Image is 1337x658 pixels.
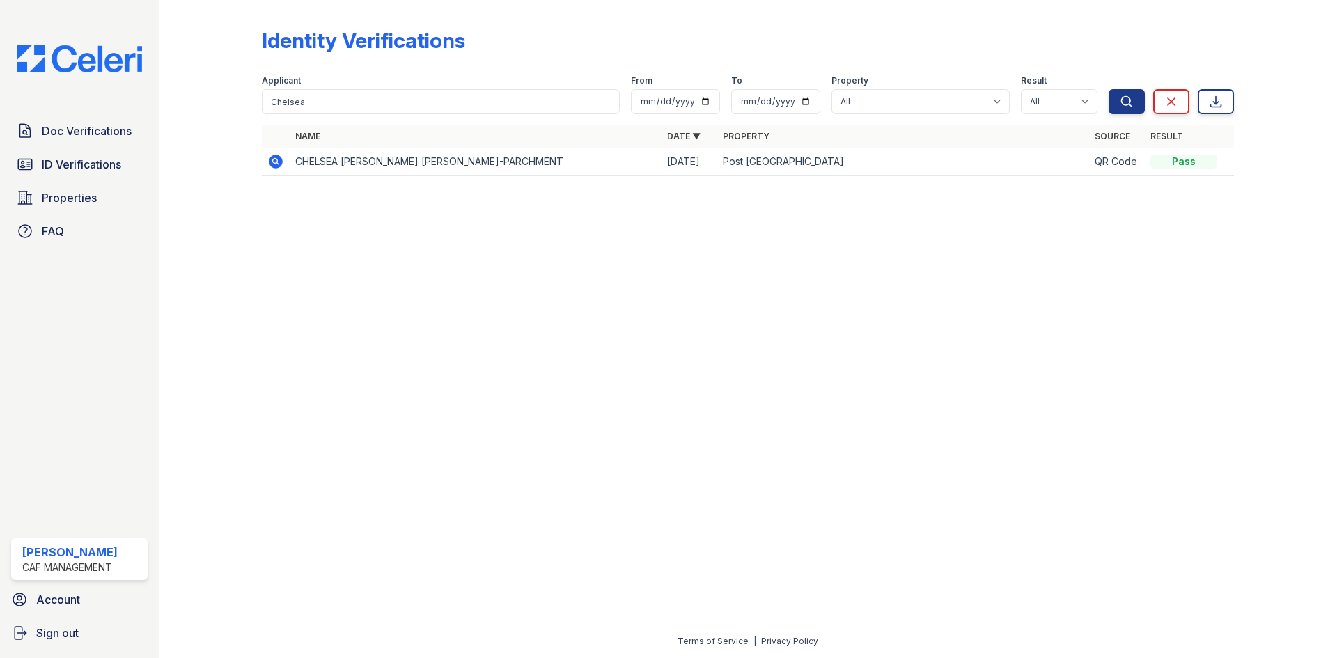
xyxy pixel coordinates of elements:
[1021,75,1047,86] label: Result
[22,561,118,574] div: CAF Management
[1095,131,1130,141] a: Source
[262,89,620,114] input: Search by name or phone number
[1150,155,1217,169] div: Pass
[42,123,132,139] span: Doc Verifications
[22,544,118,561] div: [PERSON_NAME]
[662,148,717,176] td: [DATE]
[42,189,97,206] span: Properties
[6,619,153,647] a: Sign out
[6,45,153,72] img: CE_Logo_Blue-a8612792a0a2168367f1c8372b55b34899dd931a85d93a1a3d3e32e68fde9ad4.png
[731,75,742,86] label: To
[753,636,756,646] div: |
[262,75,301,86] label: Applicant
[1150,131,1183,141] a: Result
[11,184,148,212] a: Properties
[831,75,868,86] label: Property
[631,75,652,86] label: From
[717,148,1089,176] td: Post [GEOGRAPHIC_DATA]
[36,625,79,641] span: Sign out
[36,591,80,608] span: Account
[295,131,320,141] a: Name
[42,223,64,240] span: FAQ
[42,156,121,173] span: ID Verifications
[667,131,701,141] a: Date ▼
[1089,148,1145,176] td: QR Code
[11,117,148,145] a: Doc Verifications
[723,131,769,141] a: Property
[11,217,148,245] a: FAQ
[6,586,153,613] a: Account
[678,636,749,646] a: Terms of Service
[290,148,662,176] td: CHELSEA [PERSON_NAME] [PERSON_NAME]-PARCHMENT
[11,150,148,178] a: ID Verifications
[761,636,818,646] a: Privacy Policy
[262,28,465,53] div: Identity Verifications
